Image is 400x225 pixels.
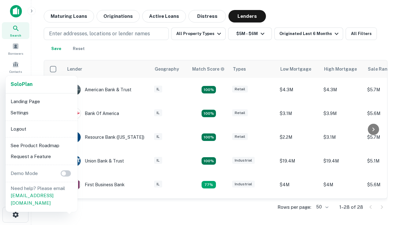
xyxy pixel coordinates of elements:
iframe: Chat Widget [369,175,400,205]
strong: Solo Plan [11,81,32,87]
p: Demo Mode [8,170,40,177]
a: SoloPlan [11,81,32,88]
li: Request a Feature [8,151,75,162]
li: Settings [8,107,75,118]
li: Landing Page [8,96,75,107]
a: [EMAIL_ADDRESS][DOMAIN_NAME] [11,193,53,206]
li: Logout [8,123,75,135]
p: Need help? Please email [11,185,72,207]
li: See Product Roadmap [8,140,75,151]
